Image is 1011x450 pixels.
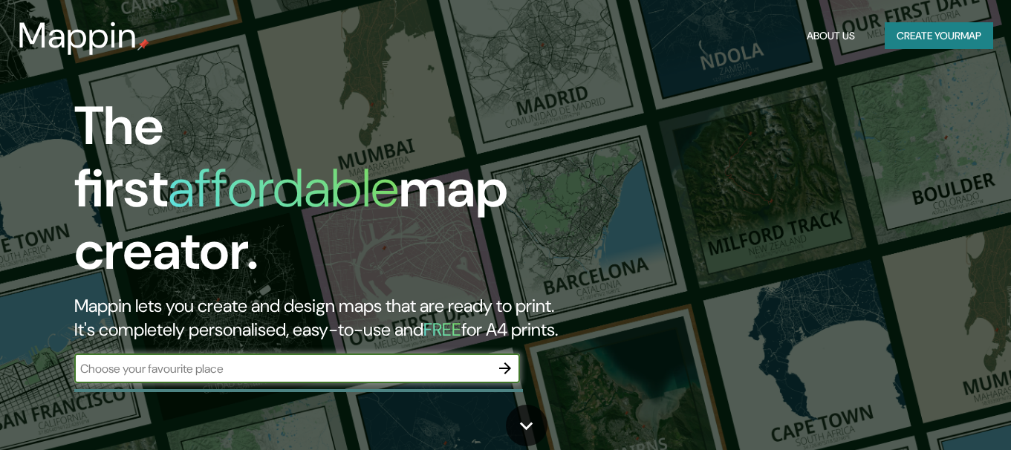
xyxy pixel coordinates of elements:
button: Create yourmap [885,22,993,50]
h5: FREE [423,318,461,341]
h3: Mappin [18,15,137,56]
h2: Mappin lets you create and design maps that are ready to print. It's completely personalised, eas... [74,294,580,342]
h1: affordable [168,154,399,223]
input: Choose your favourite place [74,360,490,377]
button: About Us [801,22,861,50]
h1: The first map creator. [74,95,580,294]
img: mappin-pin [137,39,149,50]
